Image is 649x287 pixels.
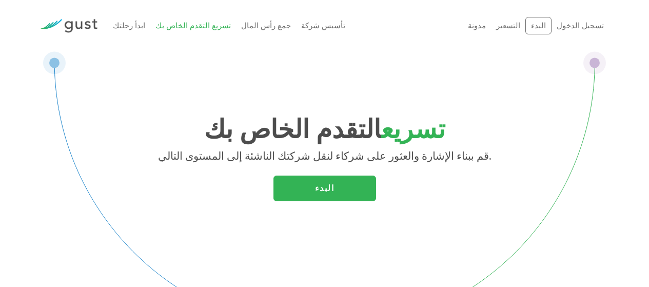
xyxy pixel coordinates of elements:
[301,21,345,30] a: تأسيس شركة
[241,21,291,30] a: جمع رأس المال
[113,21,145,30] a: ابدأ رحلتك
[381,115,445,145] font: تسريع
[525,17,552,35] a: البدء
[155,21,231,30] a: تسريع التقدم الخاص بك
[273,176,376,201] a: البدء
[557,21,604,30] a: تسجيل الدخول
[468,21,486,30] a: مدونة
[158,150,491,163] font: قم ببناء الإشارة والعثور على شركاء لنقل شركتك الناشئة إلى المستوى التالي.
[315,183,335,194] font: البدء
[531,21,546,30] font: البدء
[496,21,520,30] a: التسعير
[204,115,381,145] font: التقدم الخاص بك
[40,19,97,33] img: شعار العاصفة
